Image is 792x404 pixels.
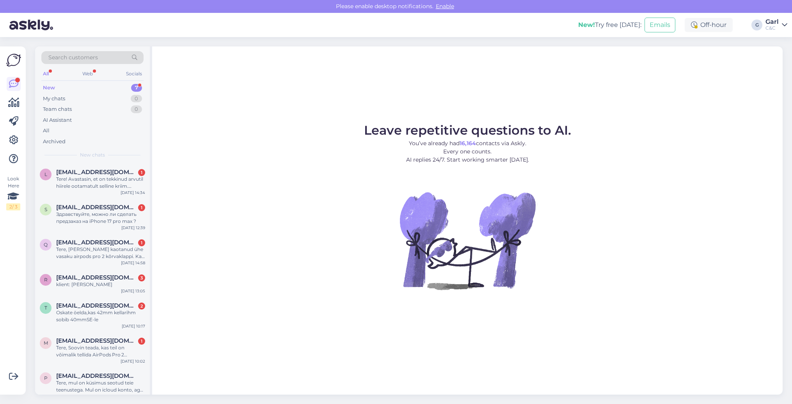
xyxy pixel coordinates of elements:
[56,274,137,281] span: reelikapiller@gmail.com
[131,84,142,92] div: 7
[43,116,72,124] div: AI Assistant
[124,69,144,79] div: Socials
[48,53,98,62] span: Search customers
[43,84,55,92] div: New
[765,25,779,31] div: C&C
[138,169,145,176] div: 1
[56,344,145,358] div: Tere, Soovin teada, kas teil on võimalik tellida AirPods Pro 2 silikoonist otsikuid (M‑suurus)?
[56,309,145,323] div: Oskate öelda,kas 42mm kellarihm sobib 40mmSE-le
[138,303,145,310] div: 2
[44,340,48,346] span: m
[44,305,47,311] span: t
[578,21,595,28] b: New!
[56,169,137,176] span: lauraliiskutt@gmail.com
[751,20,762,30] div: G
[122,323,145,329] div: [DATE] 10:17
[44,206,47,212] span: s
[56,379,145,393] div: Tere, mul on küsimus seotud teie teenustega. Mul on icloud konto, aga põhjustel pole mul enam iph...
[56,337,137,344] span: martin_mznikov@icloud.com
[56,176,145,190] div: Tere! Avastasin, et on tekkinud arvutil hiirele ootamatult selline kriim. Kuidas [PERSON_NAME] ei...
[43,138,66,146] div: Archived
[6,175,20,210] div: Look Here
[138,274,145,281] div: 3
[765,19,787,31] a: GarlC&C
[56,372,137,379] span: pallakevin3@gmail.com
[43,95,65,103] div: My chats
[56,239,137,246] span: quperec@icloud.com
[121,288,145,294] div: [DATE] 13:05
[460,140,476,147] b: 16,164
[43,127,50,135] div: All
[122,393,145,399] div: [DATE] 21:21
[121,358,145,364] div: [DATE] 10:02
[44,277,48,283] span: r
[138,204,145,211] div: 1
[44,242,48,247] span: q
[645,18,675,32] button: Emails
[138,338,145,345] div: 1
[43,105,72,113] div: Team chats
[364,123,571,138] span: Leave repetitive questions to AI.
[44,375,48,381] span: p
[578,20,641,30] div: Try free [DATE]:
[56,302,137,309] span: toomas.saarepere@gmail.com
[685,18,733,32] div: Off-hour
[44,171,47,177] span: l
[56,204,137,211] span: skomarova01@gmail.com
[41,69,50,79] div: All
[138,239,145,246] div: 1
[81,69,94,79] div: Web
[121,260,145,266] div: [DATE] 14:58
[80,151,105,158] span: New chats
[56,246,145,260] div: Tere, [PERSON_NAME] kaotanud ühe vasaku airpods pro 2 kõrvaklappi. Kas on võimalik selle asenduse...
[433,3,456,10] span: Enable
[131,95,142,103] div: 0
[6,203,20,210] div: 2 / 3
[6,53,21,68] img: Askly Logo
[56,281,145,288] div: klient: [PERSON_NAME]
[131,105,142,113] div: 0
[121,225,145,231] div: [DATE] 12:39
[765,19,779,25] div: Garl
[121,190,145,196] div: [DATE] 14:34
[56,211,145,225] div: Здравствуйте, можно ли сделать предзаказ на iPhone 17 pro max ?
[364,139,571,164] p: You’ve already had contacts via Askly. Every one counts. AI replies 24/7. Start working smarter [...
[397,170,538,311] img: No Chat active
